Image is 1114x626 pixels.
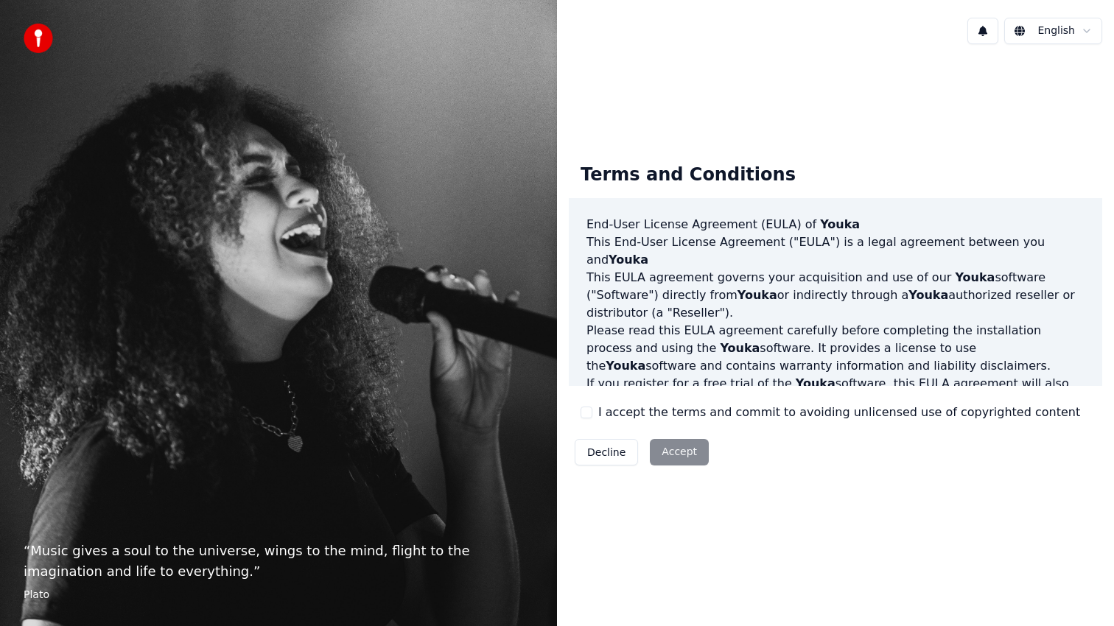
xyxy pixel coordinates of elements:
[720,341,760,355] span: Youka
[24,24,53,53] img: youka
[586,269,1085,322] p: This EULA agreement governs your acquisition and use of our software ("Software") directly from o...
[575,439,638,465] button: Decline
[586,322,1085,375] p: Please read this EULA agreement carefully before completing the installation process and using th...
[569,152,808,199] div: Terms and Conditions
[796,376,835,390] span: Youka
[820,217,860,231] span: Youka
[24,588,533,602] footer: Plato
[586,233,1085,269] p: This End-User License Agreement ("EULA") is a legal agreement between you and
[586,375,1085,446] p: If you register for a free trial of the software, this EULA agreement will also govern that trial...
[598,404,1080,421] label: I accept the terms and commit to avoiding unlicensed use of copyrighted content
[606,359,645,373] span: Youka
[586,216,1085,233] h3: End-User License Agreement (EULA) of
[24,541,533,582] p: “ Music gives a soul to the universe, wings to the mind, flight to the imagination and life to ev...
[738,288,777,302] span: Youka
[955,270,995,284] span: Youka
[609,253,648,267] span: Youka
[908,288,948,302] span: Youka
